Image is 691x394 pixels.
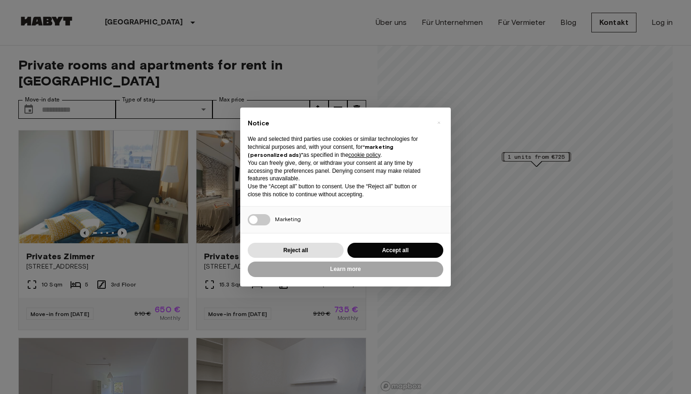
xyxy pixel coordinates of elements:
button: Reject all [248,243,344,258]
a: cookie policy [348,152,380,158]
p: We and selected third parties use cookies or similar technologies for technical purposes and, wit... [248,135,428,159]
strong: “marketing (personalized ads)” [248,143,393,158]
p: You can freely give, deny, or withdraw your consent at any time by accessing the preferences pane... [248,159,428,183]
span: Marketing [275,216,301,223]
button: Accept all [347,243,443,258]
p: Use the “Accept all” button to consent. Use the “Reject all” button or close this notice to conti... [248,183,428,199]
button: Close this notice [431,115,446,130]
h2: Notice [248,119,428,128]
span: × [437,117,440,128]
button: Learn more [248,262,443,277]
